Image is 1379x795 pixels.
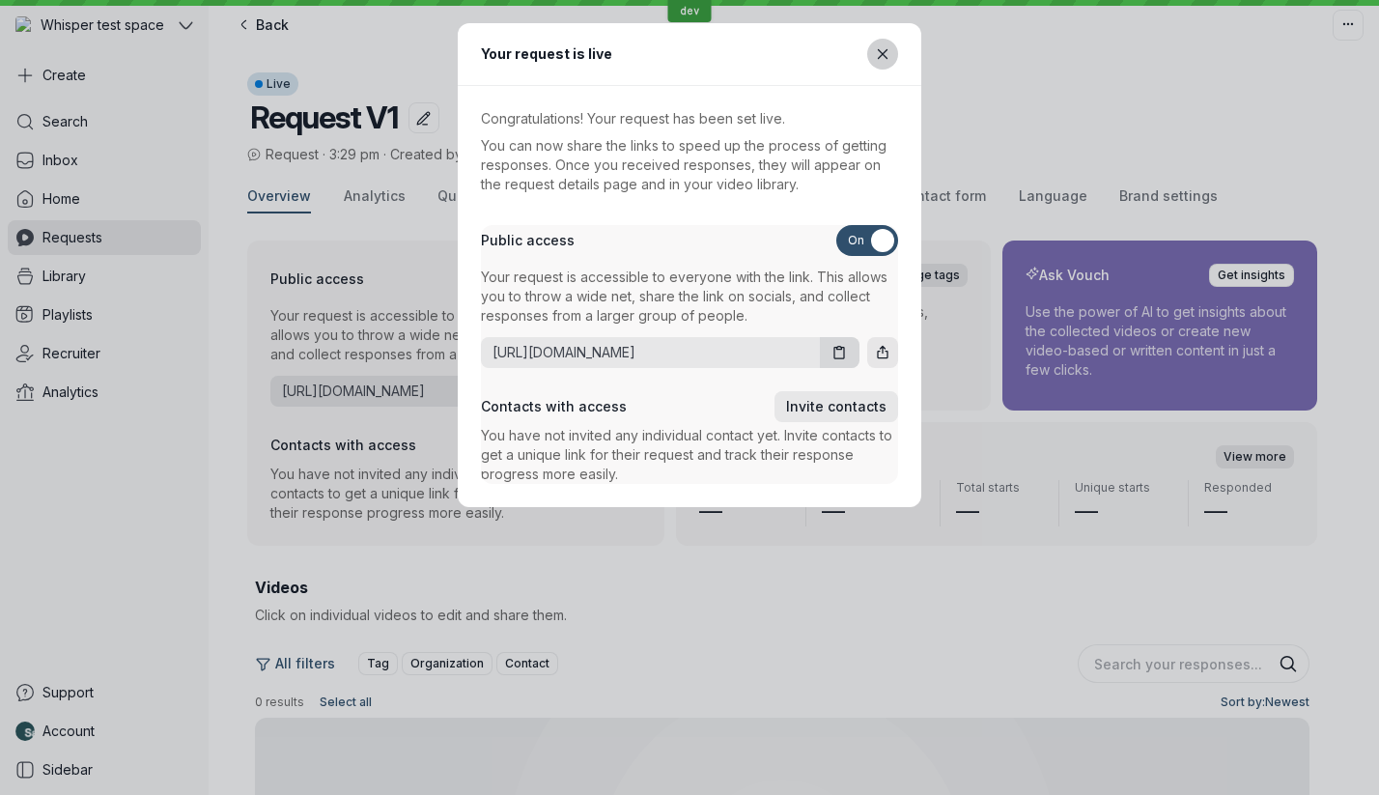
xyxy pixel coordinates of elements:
p: Congratulations! Your request has been set live. [481,109,898,128]
p: You can now share the links to speed up the process of getting responses. Once you received respo... [481,136,898,194]
p: You have not invited any individual contact yet. Invite contacts to get a unique link for their r... [481,426,898,484]
button: Copy URL [820,337,859,368]
a: [URL][DOMAIN_NAME] [481,343,812,362]
h1: Your request is live [481,43,612,65]
button: Close modal [867,39,898,70]
h3: Public access [481,231,575,250]
button: Invite contacts [774,391,898,422]
span: Invite contacts [786,397,886,416]
button: Share [867,337,898,368]
span: On [848,225,864,256]
h3: Contacts with access [481,397,627,416]
p: Your request is accessible to everyone with the link. This allows you to throw a wide net, share ... [481,268,898,326]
